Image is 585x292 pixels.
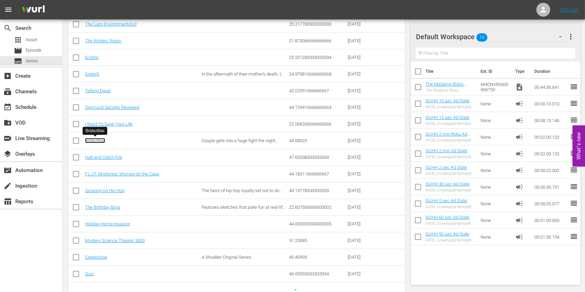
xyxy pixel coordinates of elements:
a: The Birthday Boys [85,205,120,210]
span: reorder [570,149,578,157]
th: Duration [531,62,572,81]
span: Asset [26,36,37,43]
div: 45.40995 [289,255,346,260]
div: [DATE] [348,205,375,210]
div: [DATE] [348,88,375,93]
span: reorder [570,182,578,191]
span: Ad [516,100,524,108]
a: The Writers' Room [85,38,121,43]
div: 44.129416666666664 [289,105,346,110]
span: Video [516,83,524,91]
td: 00:00:30.101 [532,179,570,195]
span: reorder [570,83,578,91]
div: [DATE] [348,171,375,177]
a: Swimsuit Secrets Revealed [85,105,139,110]
span: Features sketches that poke fun at real-life moments and cultural touchstones. [202,205,285,215]
div: 22.068266666666666 [289,121,346,127]
td: 00:00:02.002 [532,162,570,179]
div: AVOD_GrowingUpHipHopWeTV_WillBeRightBack _10sec_RB24_S01398805006 [425,105,475,109]
div: Default Workspace [416,27,569,46]
div: 44.000350000000005 [289,221,346,226]
div: Bridezillas [85,128,104,134]
span: Live Streaming [3,134,12,143]
td: None [478,95,513,112]
span: Ad [516,199,524,208]
a: Talking Dead [85,88,110,93]
span: Ad [516,166,524,174]
span: Episode [26,47,41,54]
a: GUHH 10 sec Ad Slate [425,98,469,103]
div: 42.02951666666667 [289,88,346,93]
span: Ingestion [3,182,12,190]
div: [DATE] [348,105,375,110]
td: None [478,112,513,129]
a: GUHH 60 sec Ad Slate [425,215,469,220]
td: 00:01:30.154 [532,229,570,245]
span: reorder [570,199,578,207]
span: Episode [14,46,22,55]
div: [DATE] [348,188,375,193]
div: AVOD_GrowingUpHipHopWeTV_WillBeRightBack _2sec_RB24_S01398805008 [425,171,475,176]
div: [DATE] [348,55,375,60]
div: 25.551283333333334 [289,55,346,60]
th: Title [425,62,476,81]
span: reorder [570,232,578,241]
a: GUHH 30 sec Ad Slate [425,181,469,187]
div: AVOD_GrowingUpHipHopWeTV_WillBeRightBack _60sec_RB24_S01398805003 [425,221,475,226]
td: None [478,179,513,195]
td: 00:02:00.120 [532,129,570,145]
span: Ad [516,116,524,124]
td: None [478,229,513,245]
a: Creepshow [85,255,107,260]
div: The Madame Blanc Mysteries 103: Episode 3 [425,88,475,93]
div: [DATE] [348,138,375,143]
a: F.L.I.P. Mysteries: Women on the Case [85,171,159,177]
span: reorder [570,116,578,124]
span: The heirs of hip hop royalty set out to do whatever it takes to rise above their parents' shadows. [202,188,282,204]
button: more_vert [567,28,575,45]
div: [DATE] [348,221,375,226]
span: menu [4,6,12,14]
span: reorder [570,166,578,174]
a: I Want To Save Your Life [85,121,133,127]
a: Ecotrip [85,55,99,60]
span: Search [3,24,12,32]
span: Ad [516,233,524,241]
a: The Madame Blanc Mysteries 103: Episode 3 [425,81,474,92]
td: None [478,195,513,212]
span: Schedule [3,103,12,111]
span: Ad [516,183,524,191]
div: AVOD_GrowingUpHipHopWeTV_WillBeRightBack _5sec_RB24_S01398805007 [425,205,475,209]
div: 44.08925 [289,138,346,143]
a: GUHH 5 sec Ad Slate [425,198,467,203]
span: A Shudder Original Series [202,255,251,260]
div: [DATE] [348,22,375,27]
a: Holiday Home Invasion [85,221,130,226]
a: GUHH 2 min Ad Slate [425,148,467,153]
span: Ad [516,149,524,158]
img: ans4CAIJ8jUAAAAAAAAAAAAAAAAAAAAAAAAgQb4GAAAAAAAAAAAAAAAAAAAAAAAAJMjXAAAAAAAAAAAAAAAAAAAAAAAAgAT5G... [17,2,50,18]
span: more_vert [567,33,575,41]
button: Open Feedback Widget [573,126,585,167]
span: Reports [3,197,12,206]
span: Channels [3,87,12,96]
div: [DATE] [348,255,375,260]
div: [DATE] [348,238,375,243]
a: GUHH 90 sec Ad Slate [425,231,469,237]
span: Asset [14,36,22,44]
span: Series [14,57,22,65]
div: 22.607300000000002 [289,205,346,210]
div: 21.873066666666666 [289,38,346,43]
span: VOD [3,119,12,127]
a: Bridezillas [85,138,105,143]
a: GUHH 15 sec Ad Slate [425,115,469,120]
td: 00:01:00.060 [532,212,570,229]
div: 47.65038333333334 [289,155,346,160]
span: Automation [3,166,12,174]
th: Ext. ID [476,62,511,81]
div: [DATE] [348,71,375,77]
div: [DATE] [348,155,375,160]
a: GUHH 2 min Roku Ad Slate [425,131,470,142]
div: AVOD_GrowingUpHipHopWeTV_WillBeRightBack _30sec_RB24_S01398805004 [425,188,475,192]
div: [DATE] [348,271,375,276]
